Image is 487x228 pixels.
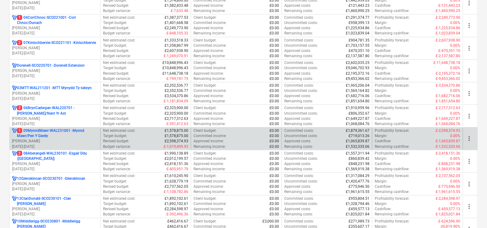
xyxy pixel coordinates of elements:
[165,83,188,88] p: £2,352,536.77
[17,176,85,181] p: 12Glenskinnan-SCO230701 - Glenskinnan
[103,105,135,111] p: Net estimated cost :
[194,133,226,139] p: Committed income :
[269,31,279,36] p: £0.00
[375,26,391,31] p: Cashflow :
[103,116,129,121] p: Revised budget :
[12,151,98,172] div: 208Aberangell-WAL230101 -Esgair Ddu ([GEOGRAPHIC_DATA])[PERSON_NAME][DATE]-[DATE]
[269,65,279,71] p: £0.00
[436,71,460,76] p: £-2,195,372.16
[12,51,98,56] p: [DATE] - [DATE]
[12,167,98,172] p: [DATE] - [DATE]
[165,156,188,161] p: £2,012,199.57
[194,128,217,133] p: Client budget :
[465,45,473,52] span: more_vert
[269,71,279,76] p: £0.00
[436,83,460,88] p: £-3,534,370.86
[12,116,98,121] p: [PERSON_NAME]
[346,71,369,76] p: £2,195,372.16
[162,71,188,76] p: £11,648,738.18
[12,196,98,217] div: 13ClanDonald-SCO230101 -Clan [PERSON_NAME][PERSON_NAME][DATE]-[DATE]
[284,116,311,121] p: Approved costs :
[103,83,135,88] p: Net estimated cost :
[12,63,17,68] div: Project has multi currencies enabled
[346,93,369,99] p: £1,682,716.06
[166,76,188,81] p: £-799,741.75
[103,53,131,59] p: Budget variance :
[450,88,460,93] p: 0.00%
[269,53,279,59] p: £0.00
[436,121,460,127] p: £-1,068,084.76
[375,111,387,116] p: Margin :
[194,15,217,20] p: Client budget :
[436,76,460,81] p: £-9,453,366.02
[194,20,226,26] p: Committed income :
[165,3,188,8] p: £1,582,433.48
[12,144,98,149] p: [DATE] - [DATE]
[17,128,22,133] span: 1
[375,116,391,121] p: Cashflow :
[284,99,313,104] p: Remaining costs :
[284,156,318,161] p: Uncommitted costs :
[194,71,224,76] p: Approved income :
[375,151,409,156] p: Profitability forecast :
[346,128,369,133] p: £1,879,361.67
[17,196,98,206] p: 13ClanDonald-SCO230101 - Clan [PERSON_NAME]
[433,60,460,65] p: £-11,648,738.18
[284,128,314,133] p: Committed costs :
[269,38,279,43] p: £0.00
[12,63,98,79] div: Dorenell-SCO220701 -Dorenell Extension[PERSON_NAME][DATE]-[DATE]
[12,68,98,73] p: [PERSON_NAME]
[438,48,460,53] p: £-470,351.10
[12,181,98,187] p: [PERSON_NAME]
[346,139,369,144] p: £1,065,839.87
[450,65,460,71] p: 0.00%
[269,128,279,133] p: £0.00
[375,128,409,133] p: Profitability forecast :
[103,8,131,14] p: Budget variance :
[17,40,22,45] span: 2
[162,60,188,65] p: £10,848,996.43
[12,161,98,167] p: [PERSON_NAME]
[436,128,460,133] p: £-2,598,374.93
[375,93,391,99] p: Cashflow :
[375,144,409,149] p: Remaining cashflow :
[450,111,460,116] p: 0.00%
[165,93,188,99] p: £3,534,370.86
[284,60,314,65] p: Committed costs :
[269,43,279,48] p: £0.00
[375,121,409,127] p: Remaining cashflow :
[164,99,188,104] p: £-1,181,834.09
[269,60,279,65] p: £0.00
[12,40,98,56] div: 207Kinlochbervie-SCO221101 -Kinlochbervie[PERSON_NAME][DATE]-[DATE]
[346,105,369,111] p: £1,910,959.96
[17,128,98,139] p: 09MynndMawr-WAL231001 - Mynnd Mawr/Pen Y Gwely
[12,187,98,192] p: [DATE] - [DATE]
[103,156,127,161] p: Target budget :
[17,151,98,161] p: 08Aberangell-WAL230101 - Esgair Ddu ([GEOGRAPHIC_DATA])
[465,22,473,29] span: more_vert
[375,105,409,111] p: Profitability forecast :
[103,151,135,156] p: Net estimated cost :
[165,88,188,93] p: £2,352,536.77
[17,105,98,116] p: 06BrynCadwgan-WAL220701 - [PERSON_NAME]/Nant Yr Ast
[12,196,17,206] div: Project has multi currencies enabled
[12,96,98,101] p: [DATE] - [DATE]
[346,121,369,127] p: £1,068,084.76
[103,144,131,149] p: Budget variance :
[375,99,409,104] p: Remaining cashflow :
[194,43,226,48] p: Committed income :
[17,15,22,20] span: 1
[375,53,409,59] p: Remaining cashflow :
[346,15,369,20] p: £1,291,374.77
[349,38,369,43] p: £904,781.35
[436,139,460,144] p: £-1,065,839.87
[164,144,188,149] p: £-1,019,499.93
[269,93,279,99] p: £0.00
[194,151,217,156] p: Client budget :
[103,99,131,104] p: Budget variance :
[346,26,369,31] p: £1,225,934.86
[436,31,460,36] p: £-1,023,839.04
[346,43,369,48] p: £1,703,157.55
[103,111,127,116] p: Target budget :
[12,128,98,149] div: 109MynndMawr-WAL231001 -Mynnd Mawr/Pen Y Gwely[PERSON_NAME][DATE]-[DATE]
